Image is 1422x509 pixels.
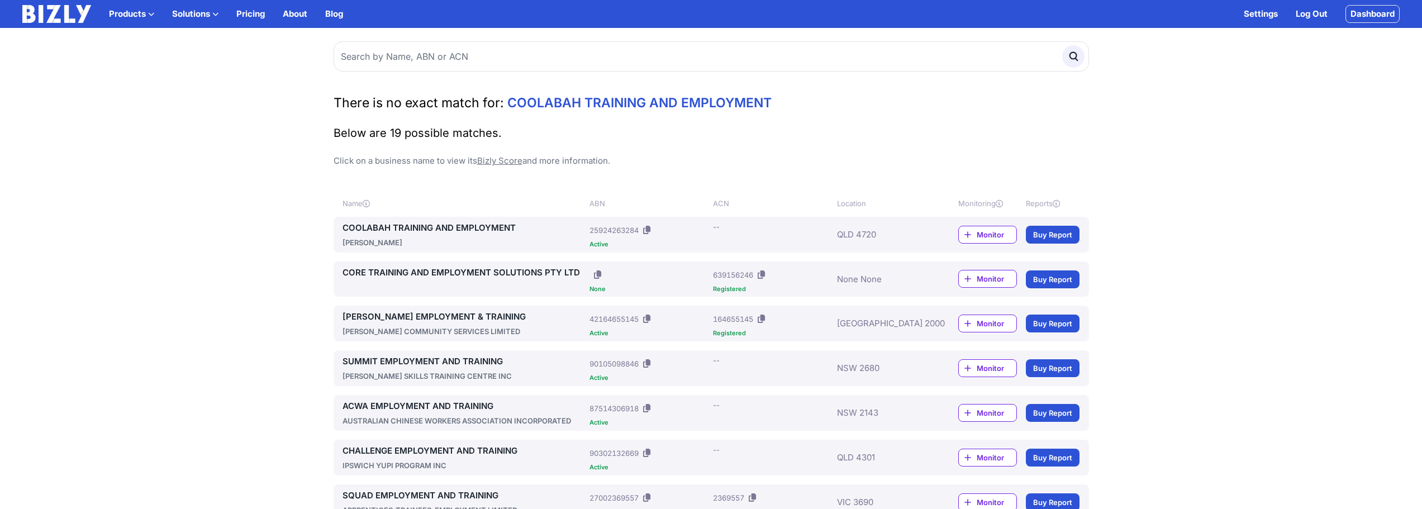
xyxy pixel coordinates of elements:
[477,155,522,166] a: Bizly Score
[589,448,639,459] div: 90302132669
[172,7,218,21] button: Solutions
[589,330,708,336] div: Active
[958,359,1017,377] a: Monitor
[334,95,504,111] span: There is no exact match for:
[837,310,925,337] div: [GEOGRAPHIC_DATA] 2000
[236,7,265,21] a: Pricing
[589,420,708,426] div: Active
[343,310,586,324] a: [PERSON_NAME] EMPLOYMENT & TRAINING
[343,198,586,209] div: Name
[713,444,720,455] div: --
[589,464,708,470] div: Active
[958,315,1017,332] a: Monitor
[977,229,1016,240] span: Monitor
[589,286,708,292] div: None
[977,318,1016,329] span: Monitor
[1026,198,1079,209] div: Reports
[343,221,586,235] a: COOLABAH TRAINING AND EMPLOYMENT
[713,286,832,292] div: Registered
[589,492,639,503] div: 27002369557
[334,154,1089,168] p: Click on a business name to view its and more information.
[343,266,586,279] a: CORE TRAINING AND EMPLOYMENT SOLUTIONS PTY LTD
[589,241,708,248] div: Active
[334,41,1089,72] input: Search by Name, ABN or ACN
[589,313,639,325] div: 42164655145
[343,489,586,502] a: SQUAD EMPLOYMENT AND TRAINING
[977,273,1016,284] span: Monitor
[837,355,925,382] div: NSW 2680
[713,355,720,366] div: --
[109,7,154,21] button: Products
[343,355,586,368] a: SUMMIT EMPLOYMENT AND TRAINING
[334,126,502,140] span: Below are 19 possible matches.
[343,370,586,382] div: [PERSON_NAME] SKILLS TRAINING CENTRE INC
[1244,7,1278,21] a: Settings
[1026,226,1079,244] a: Buy Report
[958,270,1017,288] a: Monitor
[713,313,753,325] div: 164655145
[1026,404,1079,422] a: Buy Report
[1026,270,1079,288] a: Buy Report
[283,7,307,21] a: About
[343,399,586,413] a: ACWA EMPLOYMENT AND TRAINING
[343,326,586,337] div: [PERSON_NAME] COMMUNITY SERVICES LIMITED
[1296,7,1328,21] a: Log Out
[343,460,586,471] div: IPSWICH YUPI PROGRAM INC
[977,407,1016,418] span: Monitor
[589,225,639,236] div: 25924263284
[958,449,1017,467] a: Monitor
[589,198,708,209] div: ABN
[958,404,1017,422] a: Monitor
[589,375,708,381] div: Active
[713,492,744,503] div: 2369557
[977,363,1016,374] span: Monitor
[837,198,925,209] div: Location
[325,7,343,21] a: Blog
[343,444,586,458] a: CHALLENGE EMPLOYMENT AND TRAINING
[837,266,925,292] div: None None
[713,269,753,280] div: 639156246
[977,497,1016,508] span: Monitor
[1026,449,1079,467] a: Buy Report
[713,399,720,411] div: --
[343,237,586,248] div: [PERSON_NAME]
[1345,5,1400,23] a: Dashboard
[589,358,639,369] div: 90105098846
[507,95,772,111] span: COOLABAH TRAINING AND EMPLOYMENT
[713,330,832,336] div: Registered
[713,198,832,209] div: ACN
[837,444,925,471] div: QLD 4301
[837,399,925,426] div: NSW 2143
[1026,359,1079,377] a: Buy Report
[837,221,925,248] div: QLD 4720
[343,415,586,426] div: AUSTRALIAN CHINESE WORKERS ASSOCIATION INCORPORATED
[1026,315,1079,332] a: Buy Report
[589,403,639,414] div: 87514306918
[977,452,1016,463] span: Monitor
[713,221,720,232] div: --
[958,226,1017,244] a: Monitor
[958,198,1017,209] div: Monitoring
